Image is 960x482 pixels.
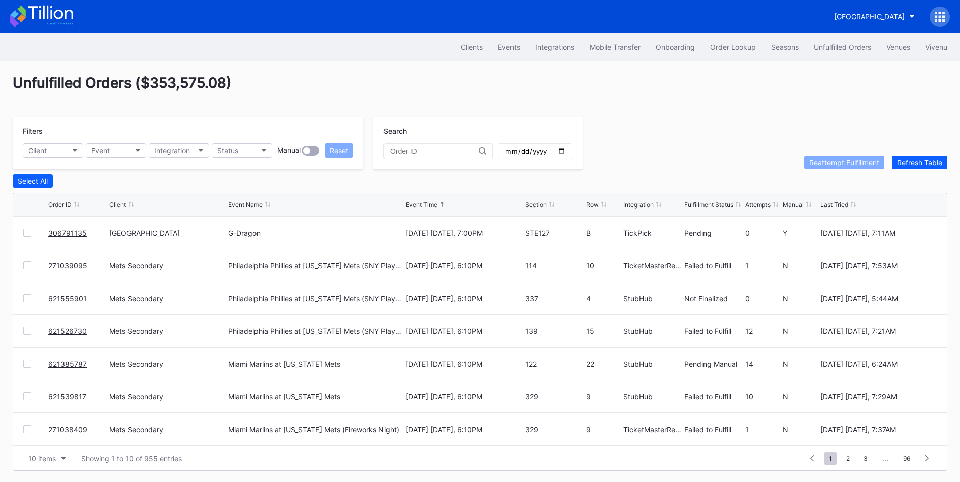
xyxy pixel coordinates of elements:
[684,201,733,209] div: Fulfillment Status
[13,74,947,104] div: Unfulfilled Orders ( $353,575.08 )
[783,229,817,237] div: Y
[109,392,226,401] div: Mets Secondary
[535,43,574,51] div: Integrations
[783,392,817,401] div: N
[623,201,654,209] div: Integration
[586,201,599,209] div: Row
[525,201,547,209] div: Section
[149,143,209,158] button: Integration
[806,38,879,56] button: Unfulfilled Orders
[684,229,743,237] div: Pending
[86,143,146,158] button: Event
[525,294,584,303] div: 337
[623,294,682,303] div: StubHub
[783,294,817,303] div: N
[109,261,226,270] div: Mets Secondary
[28,146,47,155] div: Client
[783,327,817,335] div: N
[406,392,522,401] div: [DATE] [DATE], 6:10PM
[228,261,403,270] div: Philadelphia Phillies at [US_STATE] Mets (SNY Players Pins Featuring [PERSON_NAME], [PERSON_NAME]...
[590,43,641,51] div: Mobile Transfer
[228,229,261,237] div: G-Dragon
[771,43,799,51] div: Seasons
[528,38,582,56] button: Integrations
[745,294,780,303] div: 0
[406,425,522,434] div: [DATE] [DATE], 6:10PM
[525,392,584,401] div: 329
[228,425,399,434] div: Miami Marlins at [US_STATE] Mets (Fireworks Night)
[684,392,743,401] div: Failed to Fulfill
[875,454,896,463] div: ...
[154,146,190,155] div: Integration
[820,294,937,303] div: [DATE] [DATE], 5:44AM
[623,392,682,401] div: StubHub
[109,294,226,303] div: Mets Secondary
[228,360,340,368] div: Miami Marlins at [US_STATE] Mets
[525,229,584,237] div: STE127
[228,392,340,401] div: Miami Marlins at [US_STATE] Mets
[745,261,780,270] div: 1
[684,327,743,335] div: Failed to Fulfill
[710,43,756,51] div: Order Lookup
[763,38,806,56] button: Seasons
[228,327,403,335] div: Philadelphia Phillies at [US_STATE] Mets (SNY Players Pins Featuring [PERSON_NAME], [PERSON_NAME]...
[623,360,682,368] div: StubHub
[925,43,947,51] div: Vivenu
[18,177,48,185] div: Select All
[325,143,353,158] button: Reset
[684,360,743,368] div: Pending Manual
[684,261,743,270] div: Failed to Fulfill
[918,38,955,56] button: Vivenu
[879,38,918,56] button: Venues
[109,201,126,209] div: Client
[383,127,572,135] div: Search
[841,452,855,465] span: 2
[28,454,56,463] div: 10 items
[783,360,817,368] div: N
[48,201,72,209] div: Order ID
[820,360,937,368] div: [DATE] [DATE], 6:24AM
[406,261,522,270] div: [DATE] [DATE], 6:10PM
[23,143,83,158] button: Client
[23,452,71,465] button: 10 items
[586,327,621,335] div: 15
[228,294,403,303] div: Philadelphia Phillies at [US_STATE] Mets (SNY Players Pins Featuring [PERSON_NAME], [PERSON_NAME]...
[783,201,804,209] div: Manual
[745,201,771,209] div: Attempts
[48,327,87,335] a: 621526730
[109,229,226,237] div: [GEOGRAPHIC_DATA]
[859,452,873,465] span: 3
[648,38,702,56] a: Onboarding
[824,452,837,465] span: 1
[406,294,522,303] div: [DATE] [DATE], 6:10PM
[48,425,87,434] a: 271038409
[820,201,848,209] div: Last Tried
[109,327,226,335] div: Mets Secondary
[820,261,937,270] div: [DATE] [DATE], 7:53AM
[586,261,621,270] div: 10
[525,261,584,270] div: 114
[453,38,490,56] button: Clients
[406,201,437,209] div: Event Time
[834,12,905,21] div: [GEOGRAPHIC_DATA]
[623,327,682,335] div: StubHub
[783,261,817,270] div: N
[390,147,479,155] input: Order ID
[406,229,522,237] div: [DATE] [DATE], 7:00PM
[490,38,528,56] button: Events
[586,229,621,237] div: B
[702,38,763,56] button: Order Lookup
[109,425,226,434] div: Mets Secondary
[23,127,353,135] div: Filters
[13,174,53,188] button: Select All
[217,146,238,155] div: Status
[684,425,743,434] div: Failed to Fulfill
[582,38,648,56] button: Mobile Transfer
[820,425,937,434] div: [DATE] [DATE], 7:37AM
